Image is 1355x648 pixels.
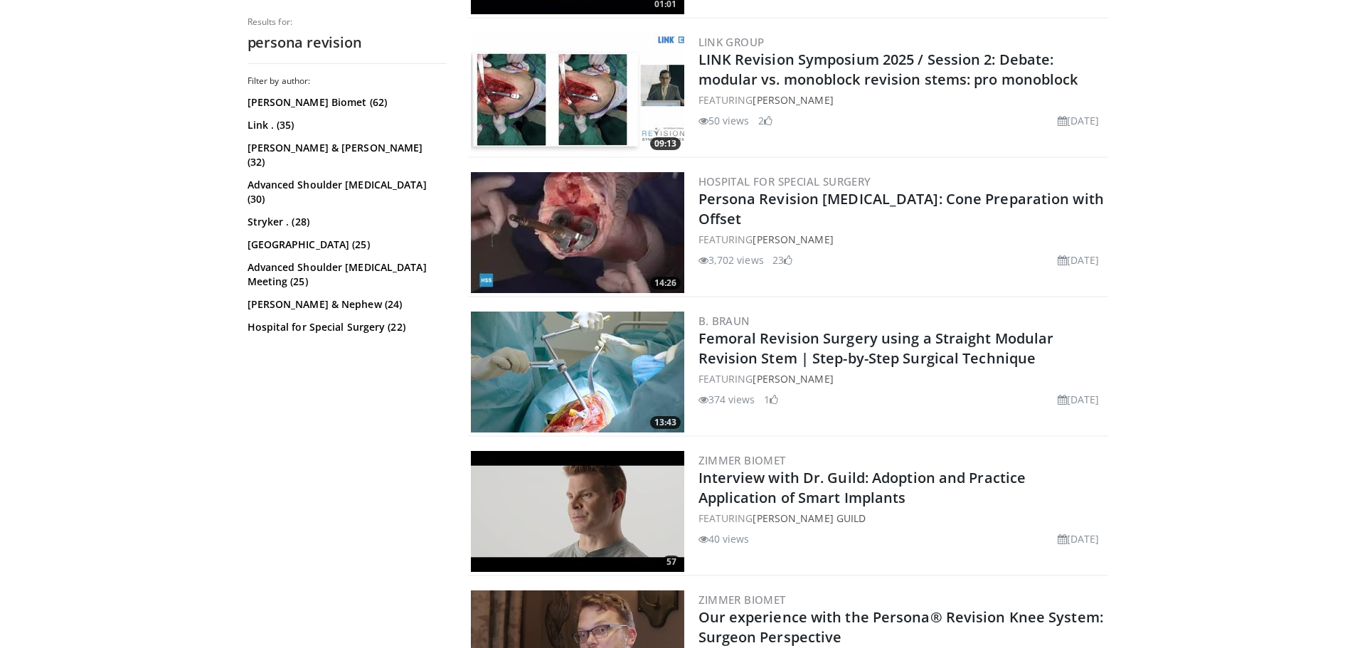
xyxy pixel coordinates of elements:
span: 14:26 [650,277,681,290]
img: bdfee83e-04ce-41fb-a5ea-8a91fb7a02ca.300x170_q85_crop-smart_upscale.jpg [471,172,684,293]
li: [DATE] [1058,392,1100,407]
img: c951bdf5-abfe-4c00-a045-73b5070dd0f6.300x170_q85_crop-smart_upscale.jpg [471,451,684,572]
a: [PERSON_NAME] Biomet (62) [248,95,443,110]
a: [PERSON_NAME] [753,233,833,246]
a: Hospital for Special Surgery [698,174,871,188]
a: Our experience with the Persona® Revision Knee System: Surgeon Perspective [698,607,1103,647]
h2: persona revision [248,33,447,52]
a: Zimmer Biomet [698,453,786,467]
span: 57 [662,556,681,568]
a: Persona Revision [MEDICAL_DATA]: Cone Preparation with Offset [698,189,1104,228]
a: 57 [471,451,684,572]
a: Hospital for Special Surgery (22) [248,320,443,334]
a: Link . (35) [248,118,443,132]
a: [PERSON_NAME] [753,372,833,386]
li: [DATE] [1058,253,1100,267]
img: 10653a6e-1e86-4bba-b65f-d24b34c64d3e.300x170_q85_crop-smart_upscale.jpg [471,33,684,154]
a: 09:13 [471,33,684,154]
a: [PERSON_NAME] Guild [753,511,866,525]
p: Results for: [248,16,447,28]
a: 14:26 [471,172,684,293]
li: 3,702 views [698,253,764,267]
a: Advanced Shoulder [MEDICAL_DATA] Meeting (25) [248,260,443,289]
a: B. Braun [698,314,750,328]
h3: Filter by author: [248,75,447,87]
a: [PERSON_NAME] [753,93,833,107]
li: [DATE] [1058,531,1100,546]
li: 40 views [698,531,750,546]
li: 1 [764,392,778,407]
div: FEATURING [698,511,1105,526]
a: LINK Revision Symposium 2025 / Session 2: Debate: modular vs. monoblock revision stems: pro monob... [698,50,1078,89]
div: FEATURING [698,232,1105,247]
a: Stryker . (28) [248,215,443,229]
a: Advanced Shoulder [MEDICAL_DATA] (30) [248,178,443,206]
a: [GEOGRAPHIC_DATA] (25) [248,238,443,252]
img: 4275ad52-8fa6-4779-9598-00e5d5b95857.300x170_q85_crop-smart_upscale.jpg [471,312,684,432]
li: 50 views [698,113,750,128]
a: 13:43 [471,312,684,432]
a: LINK Group [698,35,765,49]
li: [DATE] [1058,113,1100,128]
a: Zimmer Biomet [698,593,786,607]
span: 13:43 [650,416,681,429]
a: Interview with Dr. Guild: Adoption and Practice Application of Smart Implants [698,468,1026,507]
li: 2 [758,113,772,128]
li: 374 views [698,392,755,407]
a: [PERSON_NAME] & Nephew (24) [248,297,443,312]
div: FEATURING [698,92,1105,107]
div: FEATURING [698,371,1105,386]
li: 23 [772,253,792,267]
a: Femoral Revision Surgery using a Straight Modular Revision Stem | Step-by-Step Surgical Technique [698,329,1054,368]
a: [PERSON_NAME] & [PERSON_NAME] (32) [248,141,443,169]
span: 09:13 [650,137,681,150]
